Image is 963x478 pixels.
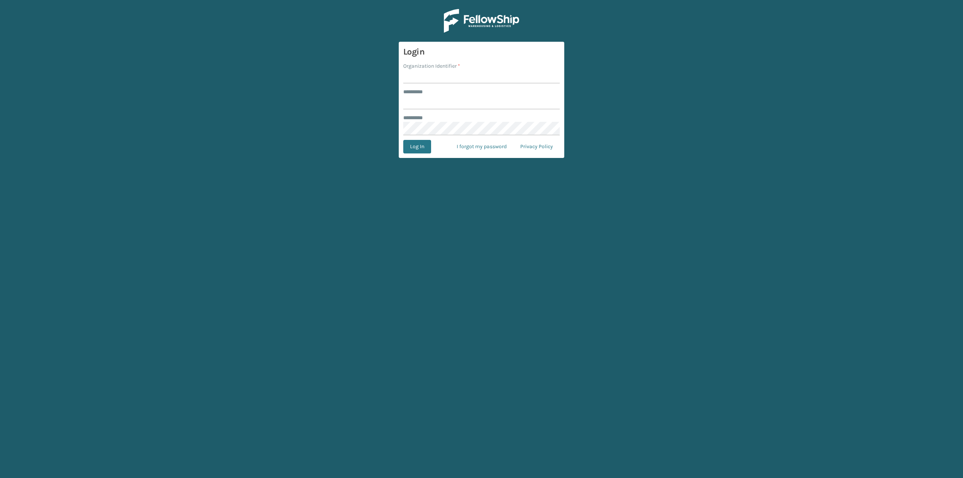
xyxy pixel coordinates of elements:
a: I forgot my password [450,140,513,153]
a: Privacy Policy [513,140,560,153]
button: Log In [403,140,431,153]
label: Organization Identifier [403,62,460,70]
h3: Login [403,46,560,58]
img: Logo [444,9,519,33]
